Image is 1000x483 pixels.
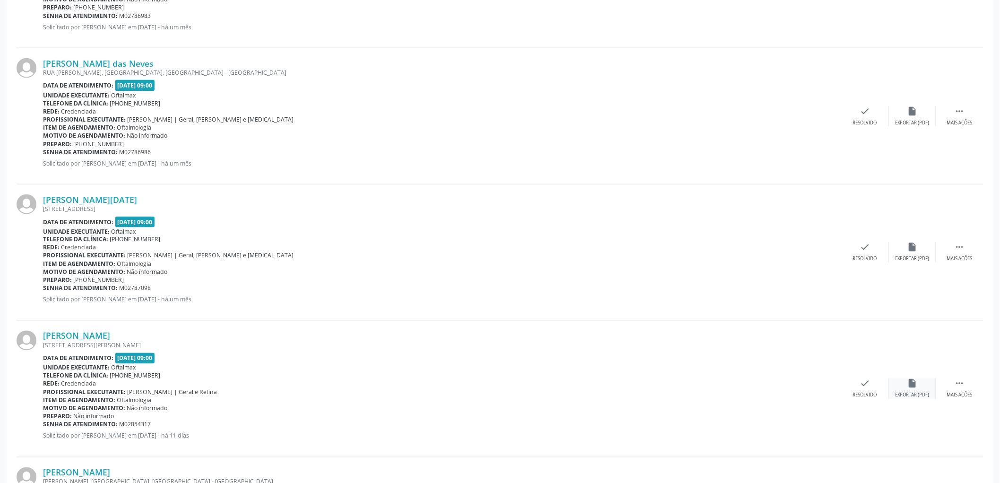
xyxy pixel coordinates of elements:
span: M02786983 [120,12,151,20]
span: Oftalmologia [117,260,152,268]
span: [PHONE_NUMBER] [110,236,161,244]
p: Solicitado por [PERSON_NAME] em [DATE] - há um mês [43,296,842,304]
span: Oftalmologia [117,123,152,132]
b: Senha de atendimento: [43,421,118,429]
b: Telefone da clínica: [43,372,108,380]
span: [DATE] 09:00 [115,217,155,228]
div: Mais ações [947,256,973,263]
b: Senha de atendimento: [43,148,118,156]
b: Rede: [43,380,60,388]
b: Data de atendimento: [43,354,113,362]
span: Oftalmologia [117,396,152,404]
i: insert_drive_file [907,242,918,253]
b: Unidade executante: [43,364,110,372]
i:  [955,242,965,253]
span: [PHONE_NUMBER] [74,3,124,11]
div: Exportar (PDF) [896,256,930,263]
img: img [17,58,36,78]
span: M02854317 [120,421,151,429]
div: Resolvido [853,120,877,126]
b: Data de atendimento: [43,218,113,226]
b: Rede: [43,244,60,252]
b: Item de agendamento: [43,123,115,132]
i:  [955,378,965,389]
i: insert_drive_file [907,106,918,116]
span: Não informado [127,404,168,413]
b: Profissional executante: [43,115,126,123]
span: Não informado [127,132,168,140]
b: Motivo de agendamento: [43,268,125,276]
b: Preparo: [43,413,72,421]
span: Credenciada [61,380,96,388]
a: [PERSON_NAME] [43,467,110,478]
span: [PHONE_NUMBER] [110,99,161,107]
b: Senha de atendimento: [43,12,118,20]
div: Resolvido [853,256,877,263]
div: Resolvido [853,392,877,399]
b: Rede: [43,107,60,115]
i: check [860,378,871,389]
b: Motivo de agendamento: [43,404,125,413]
div: [STREET_ADDRESS] [43,205,842,213]
div: Mais ações [947,392,973,399]
span: Não informado [74,413,114,421]
b: Profissional executante: [43,252,126,260]
p: Solicitado por [PERSON_NAME] em [DATE] - há 11 dias [43,432,842,440]
span: [PHONE_NUMBER] [74,140,124,148]
a: [PERSON_NAME] das Neves [43,58,154,69]
span: Oftalmax [112,91,136,99]
span: Credenciada [61,107,96,115]
img: img [17,194,36,214]
span: Oftalmax [112,228,136,236]
span: [PERSON_NAME] | Geral, [PERSON_NAME] e [MEDICAL_DATA] [128,252,294,260]
i: insert_drive_file [907,378,918,389]
a: [PERSON_NAME][DATE] [43,194,137,205]
span: [PHONE_NUMBER] [74,276,124,284]
b: Motivo de agendamento: [43,132,125,140]
b: Item de agendamento: [43,260,115,268]
span: [PHONE_NUMBER] [110,372,161,380]
span: [DATE] 09:00 [115,80,155,91]
span: Oftalmax [112,364,136,372]
b: Preparo: [43,3,72,11]
img: img [17,331,36,351]
span: M02787098 [120,284,151,292]
b: Preparo: [43,276,72,284]
b: Profissional executante: [43,388,126,396]
b: Item de agendamento: [43,396,115,404]
b: Unidade executante: [43,228,110,236]
span: [DATE] 09:00 [115,353,155,364]
b: Telefone da clínica: [43,236,108,244]
p: Solicitado por [PERSON_NAME] em [DATE] - há um mês [43,159,842,167]
a: [PERSON_NAME] [43,331,110,341]
span: M02786986 [120,148,151,156]
b: Telefone da clínica: [43,99,108,107]
div: Exportar (PDF) [896,120,930,126]
b: Preparo: [43,140,72,148]
i: check [860,242,871,253]
span: Não informado [127,268,168,276]
div: [STREET_ADDRESS][PERSON_NAME] [43,342,842,350]
div: Exportar (PDF) [896,392,930,399]
span: Credenciada [61,244,96,252]
div: RUA [PERSON_NAME], [GEOGRAPHIC_DATA], [GEOGRAPHIC_DATA] - [GEOGRAPHIC_DATA] [43,69,842,77]
i: check [860,106,871,116]
b: Senha de atendimento: [43,284,118,292]
i:  [955,106,965,116]
b: Data de atendimento: [43,81,113,89]
span: [PERSON_NAME] | Geral, [PERSON_NAME] e [MEDICAL_DATA] [128,115,294,123]
div: Mais ações [947,120,973,126]
p: Solicitado por [PERSON_NAME] em [DATE] - há um mês [43,23,842,31]
span: [PERSON_NAME] | Geral e Retina [128,388,217,396]
b: Unidade executante: [43,91,110,99]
